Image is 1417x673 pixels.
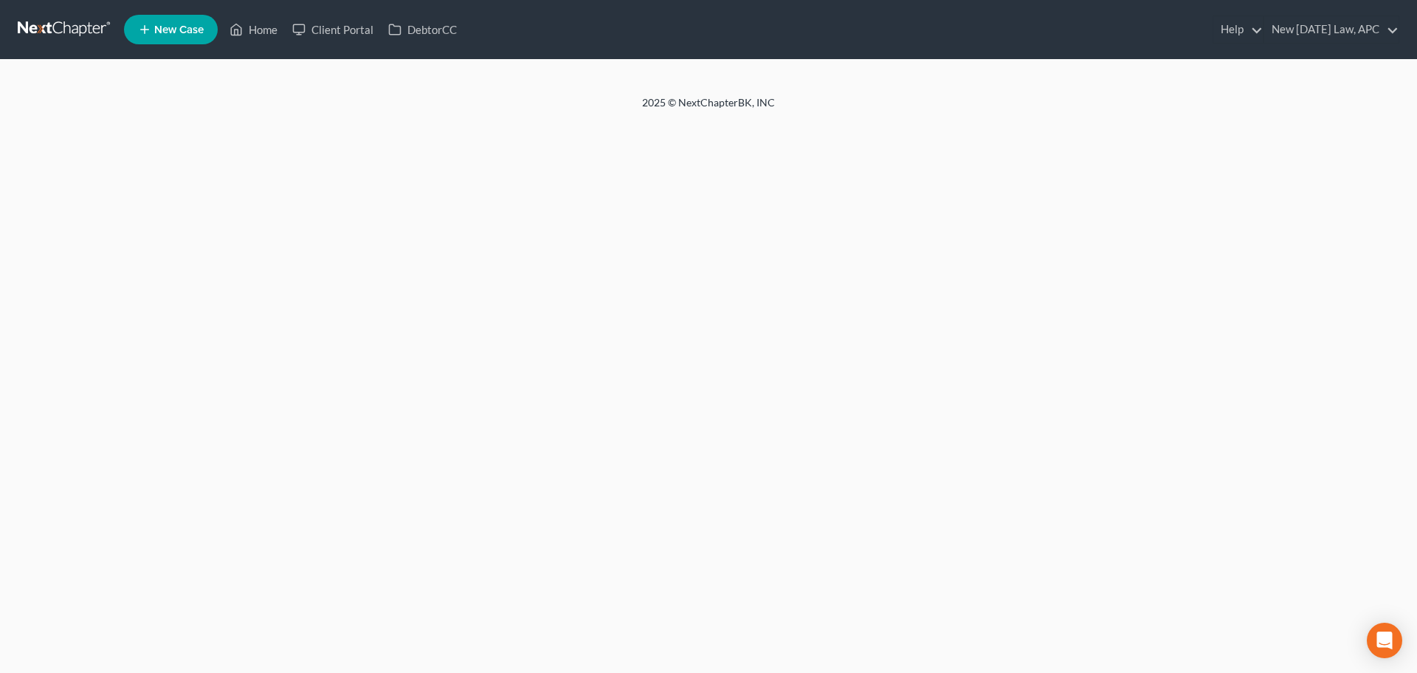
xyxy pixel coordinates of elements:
a: Client Portal [285,16,381,43]
div: Open Intercom Messenger [1367,623,1402,658]
div: 2025 © NextChapterBK, INC [288,95,1129,122]
a: Home [222,16,285,43]
a: Help [1213,16,1263,43]
a: New [DATE] Law, APC [1264,16,1399,43]
new-legal-case-button: New Case [124,15,218,44]
a: DebtorCC [381,16,464,43]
